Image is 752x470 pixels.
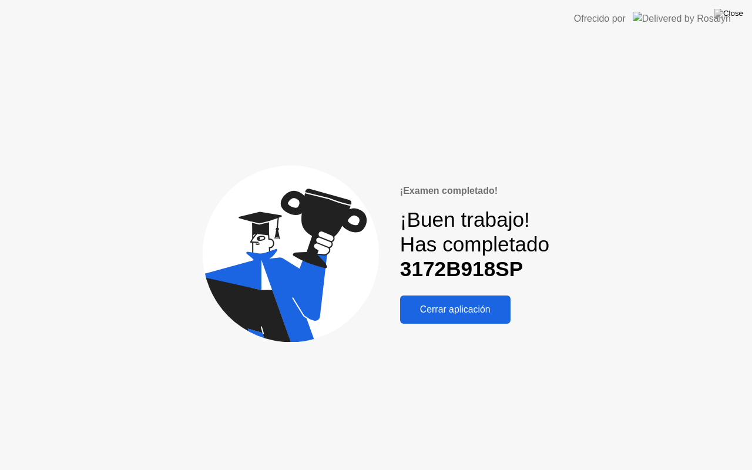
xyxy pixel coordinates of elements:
[574,12,626,26] div: Ofrecido por
[714,9,743,18] img: Close
[400,207,549,282] div: ¡Buen trabajo! Has completado
[633,12,731,25] img: Delivered by Rosalyn
[400,184,549,198] div: ¡Examen completado!
[400,257,523,280] b: 3172B918SP
[404,304,507,315] div: Cerrar aplicación
[400,296,511,324] button: Cerrar aplicación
